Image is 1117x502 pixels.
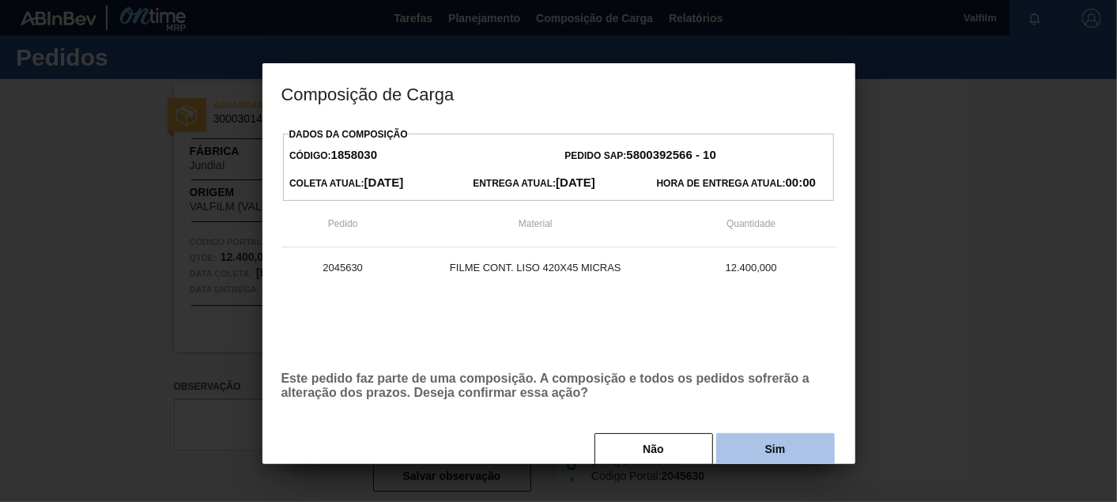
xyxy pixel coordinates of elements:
strong: [DATE] [556,176,595,189]
span: Hora de Entrega Atual: [657,178,816,189]
td: 12.400,000 [666,247,836,287]
span: Pedido [328,218,357,229]
span: Entrega Atual: [473,178,595,189]
h3: Composição de Carga [262,63,855,123]
strong: 5800392566 - 10 [627,148,716,161]
td: FILME CONT. LISO 420X45 MICRAS [405,247,666,287]
p: Este pedido faz parte de uma composição. A composição e todos os pedidos sofrerão a alteração dos... [281,372,836,400]
strong: 00:00 [786,176,816,189]
span: Código: [289,150,377,161]
strong: [DATE] [364,176,404,189]
span: Pedido SAP: [565,150,716,161]
strong: 1858030 [331,148,377,161]
span: Quantidade [726,218,775,229]
button: Não [594,433,713,465]
span: Material [519,218,553,229]
span: Coleta Atual: [289,178,403,189]
label: Dados da Composição [289,129,408,140]
button: Sim [716,433,835,465]
td: 2045630 [281,247,405,287]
